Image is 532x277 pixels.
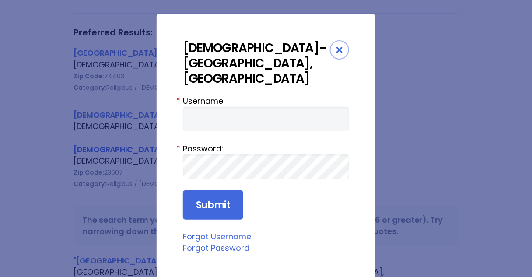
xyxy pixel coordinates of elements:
[183,242,249,253] a: Forgot Password
[183,40,330,86] div: [DEMOGRAPHIC_DATA]-[GEOGRAPHIC_DATA], [GEOGRAPHIC_DATA]
[183,95,349,107] label: Username:
[183,231,251,242] a: Forgot Username
[183,143,349,154] label: Password:
[330,40,349,60] div: Close
[183,190,243,220] input: Submit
